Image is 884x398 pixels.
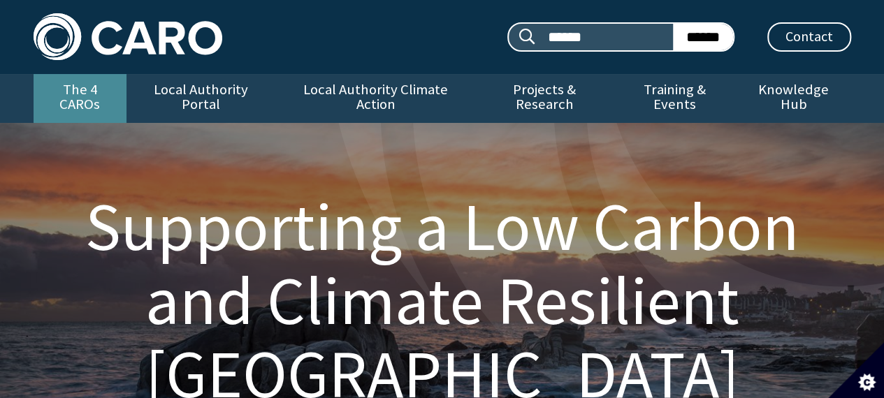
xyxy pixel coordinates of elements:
[828,342,884,398] button: Set cookie preferences
[34,13,222,60] img: Caro logo
[736,74,850,123] a: Knowledge Hub
[276,74,475,123] a: Local Authority Climate Action
[767,22,851,52] a: Contact
[475,74,614,123] a: Projects & Research
[614,74,736,123] a: Training & Events
[34,74,126,123] a: The 4 CAROs
[126,74,276,123] a: Local Authority Portal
